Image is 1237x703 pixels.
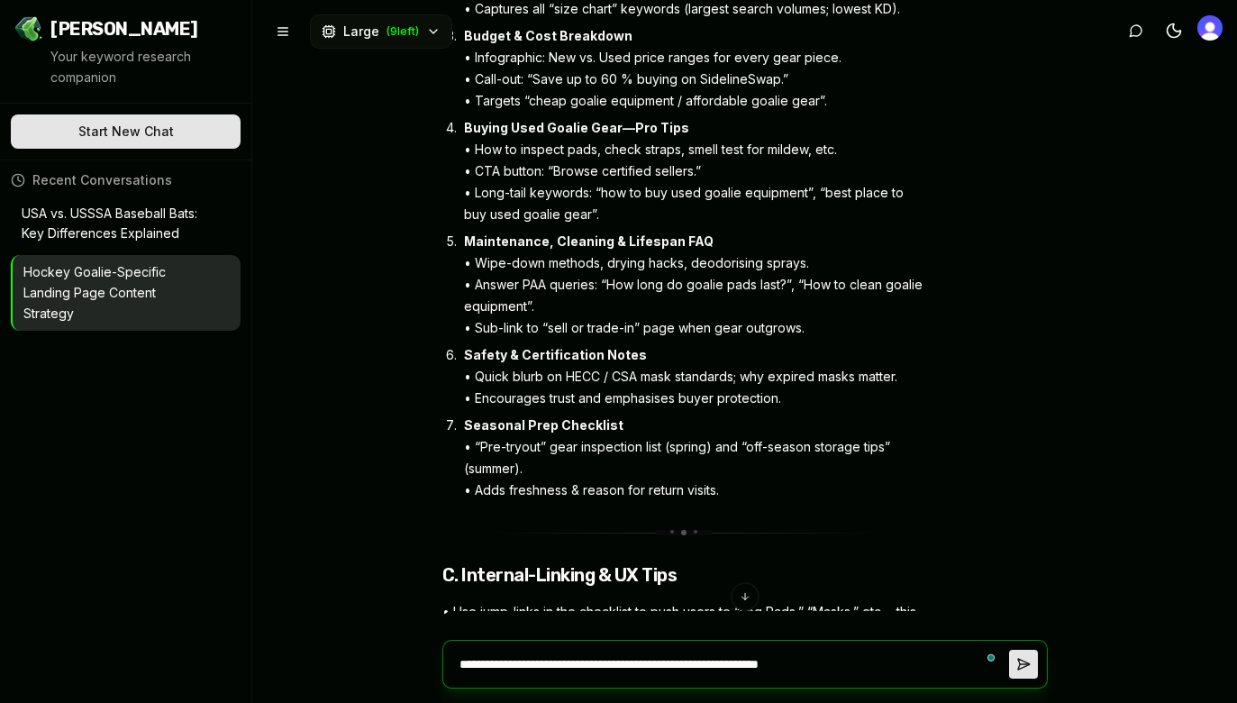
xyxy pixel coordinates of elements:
span: Start New Chat [78,123,174,141]
button: Large(9left) [310,14,452,49]
span: ( 9 left) [387,24,419,39]
h2: C. Internal-Linking & UX Tips [442,564,927,587]
span: Recent Conversations [32,171,172,189]
strong: Seasonal Prep Checklist [464,417,623,433]
p: • “Pre-tryout” gear inspection list (spring) and “off-season storage tips” (summer). • Adds fresh... [464,415,927,501]
button: Open user button [1197,15,1223,41]
button: USA vs. USSSA Baseball Bats: Key Differences Explained [11,196,241,252]
img: Jello SEO Logo [14,14,43,43]
strong: Buying Used Goalie Gear—Pro Tips [464,120,689,135]
strong: Maintenance, Cleaning & Lifespan FAQ [464,233,714,249]
p: Your keyword research companion [50,47,237,88]
p: Hockey Goalie-Specific Landing Page Content Strategy [23,262,205,324]
p: • Wipe-down methods, drying hacks, deodorising sprays. • Answer PAA queries: “How long do goalie ... [464,231,927,339]
img: 's logo [1197,15,1223,41]
strong: Safety & Certification Notes [464,347,647,362]
span: Large [343,23,379,41]
button: Start New Chat [11,114,241,149]
p: USA vs. USSSA Baseball Bats: Key Differences Explained [22,204,205,245]
button: Hockey Goalie-Specific Landing Page Content Strategy [13,255,241,331]
p: • Infographic: New vs. Used price ranges for every gear piece. • Call-out: “Save up to 60 % buyin... [464,25,927,112]
strong: Budget & Cost Breakdown [464,28,632,43]
p: • Quick blurb on HECC / CSA mask standards; why expired masks matter. • Encourages trust and emph... [464,344,927,409]
p: • How to inspect pads, check straps, smell test for mildew, etc. • CTA button: “Browse certified ... [464,117,927,225]
textarea: To enrich screen reader interactions, please activate Accessibility in Grammarly extension settings [452,641,1009,688]
span: [PERSON_NAME] [50,16,198,41]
